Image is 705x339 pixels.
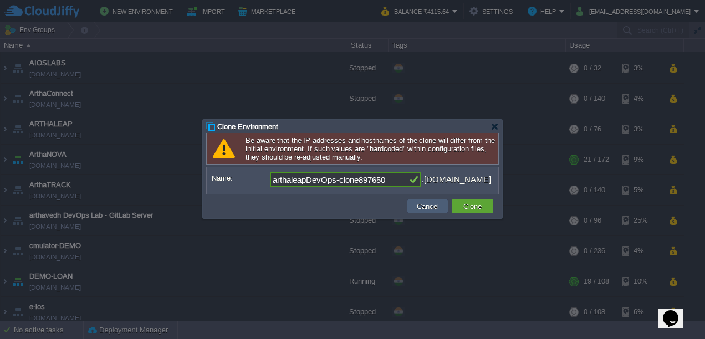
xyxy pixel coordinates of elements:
[658,295,694,328] iframe: chat widget
[206,133,499,165] div: Be aware that the IP addresses and hostnames of the clone will differ from the initial environmen...
[460,201,485,211] button: Clone
[413,201,442,211] button: Cancel
[422,172,491,187] div: .[DOMAIN_NAME]
[217,122,278,131] span: Clone Environment
[212,172,269,184] label: Name:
